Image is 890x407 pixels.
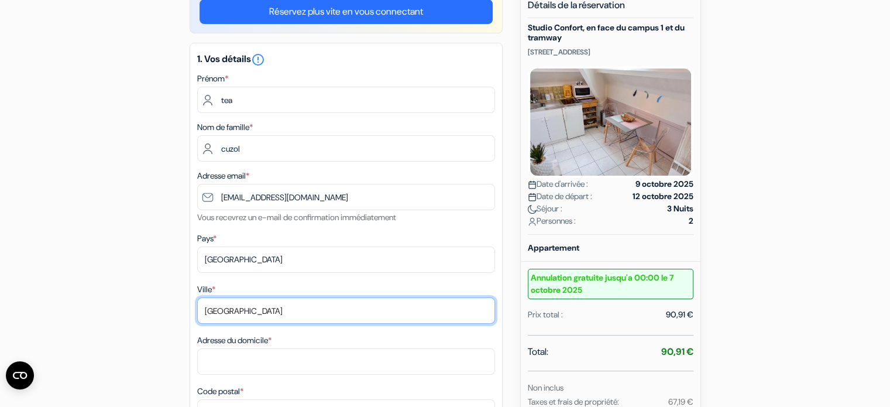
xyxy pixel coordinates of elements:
p: [STREET_ADDRESS] [528,47,693,57]
h5: Studio Confort, en face du campus 1 et du tramway [528,23,693,43]
strong: 9 octobre 2025 [635,178,693,190]
img: calendar.svg [528,193,537,201]
small: Annulation gratuite jusqu'a 00:00 le 7 octobre 2025 [528,269,693,299]
small: Non inclus [528,382,563,393]
a: error_outline [251,53,265,65]
span: Total: [528,345,548,359]
b: Appartement [528,242,579,253]
span: Séjour : [528,203,562,215]
label: Code postal [197,385,243,398]
label: Nom de famille [197,121,253,134]
label: Adresse email [197,170,249,182]
img: moon.svg [528,205,537,214]
img: calendar.svg [528,180,537,189]
i: error_outline [251,53,265,67]
small: 67,19 € [668,396,693,407]
input: Entrer le nom de famille [197,135,495,162]
label: Pays [197,232,217,245]
strong: 2 [689,215,693,227]
input: Entrer adresse e-mail [197,184,495,210]
span: Date d'arrivée : [528,178,588,190]
strong: 3 Nuits [667,203,693,215]
img: user_icon.svg [528,217,537,226]
span: Date de départ : [528,190,592,203]
div: 90,91 € [666,309,693,321]
label: Adresse du domicile [197,334,272,347]
strong: 90,91 € [661,346,693,358]
input: Entrez votre prénom [197,87,495,113]
button: Ouvrir le widget CMP [6,361,34,389]
div: Prix total : [528,309,563,321]
span: Personnes : [528,215,576,227]
small: Vous recevrez un e-mail de confirmation immédiatement [197,212,396,223]
label: Prénom [197,73,228,85]
strong: 12 octobre 2025 [633,190,693,203]
small: Taxes et frais de propriété: [528,396,619,407]
label: Ville [197,283,215,296]
h5: 1. Vos détails [197,53,495,67]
